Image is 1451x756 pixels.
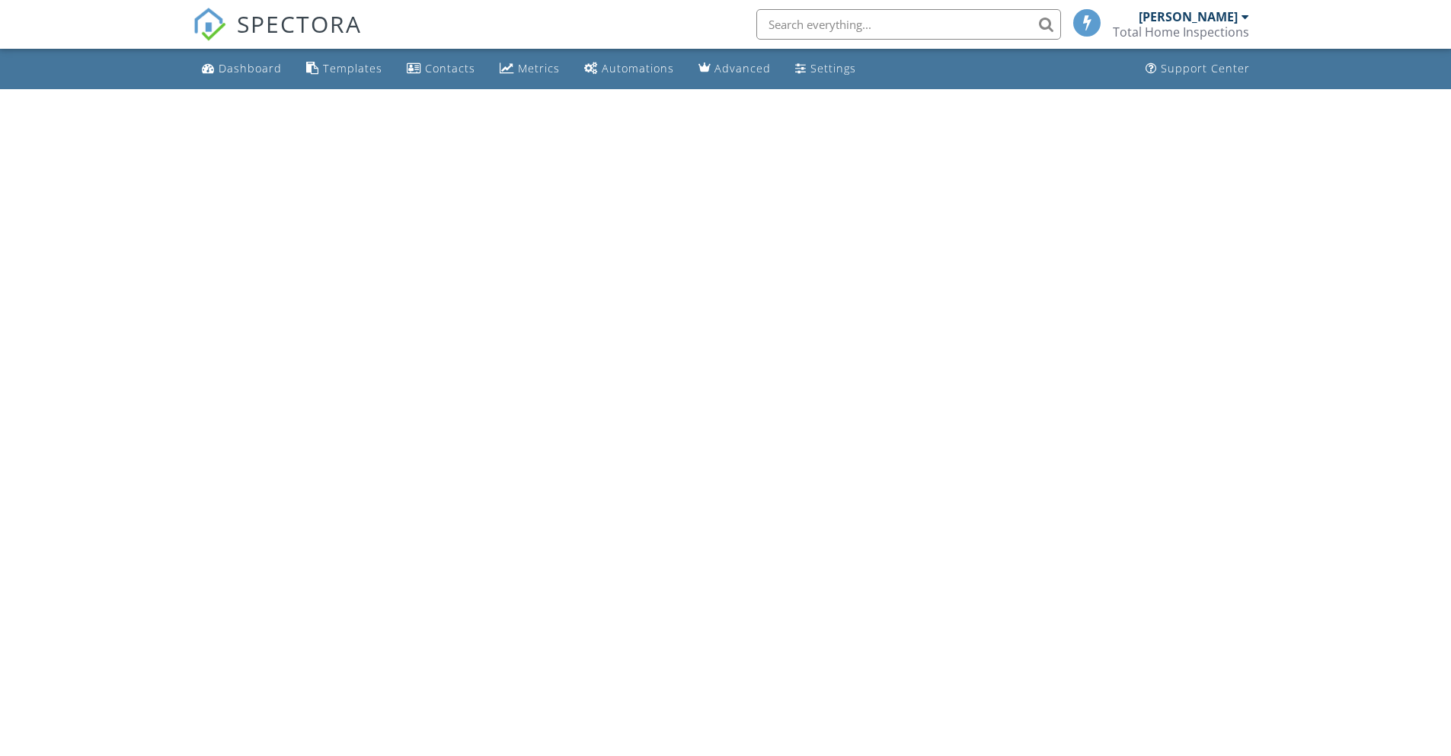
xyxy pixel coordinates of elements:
[196,55,288,83] a: Dashboard
[789,55,862,83] a: Settings
[193,8,226,41] img: The Best Home Inspection Software - Spectora
[1113,24,1249,40] div: Total Home Inspections
[1161,61,1250,75] div: Support Center
[756,9,1061,40] input: Search everything...
[578,55,680,83] a: Automations (Basic)
[323,61,382,75] div: Templates
[300,55,388,83] a: Templates
[425,61,475,75] div: Contacts
[518,61,560,75] div: Metrics
[401,55,481,83] a: Contacts
[714,61,771,75] div: Advanced
[494,55,566,83] a: Metrics
[810,61,856,75] div: Settings
[193,21,362,53] a: SPECTORA
[219,61,282,75] div: Dashboard
[692,55,777,83] a: Advanced
[237,8,362,40] span: SPECTORA
[602,61,674,75] div: Automations
[1139,55,1256,83] a: Support Center
[1139,9,1238,24] div: [PERSON_NAME]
